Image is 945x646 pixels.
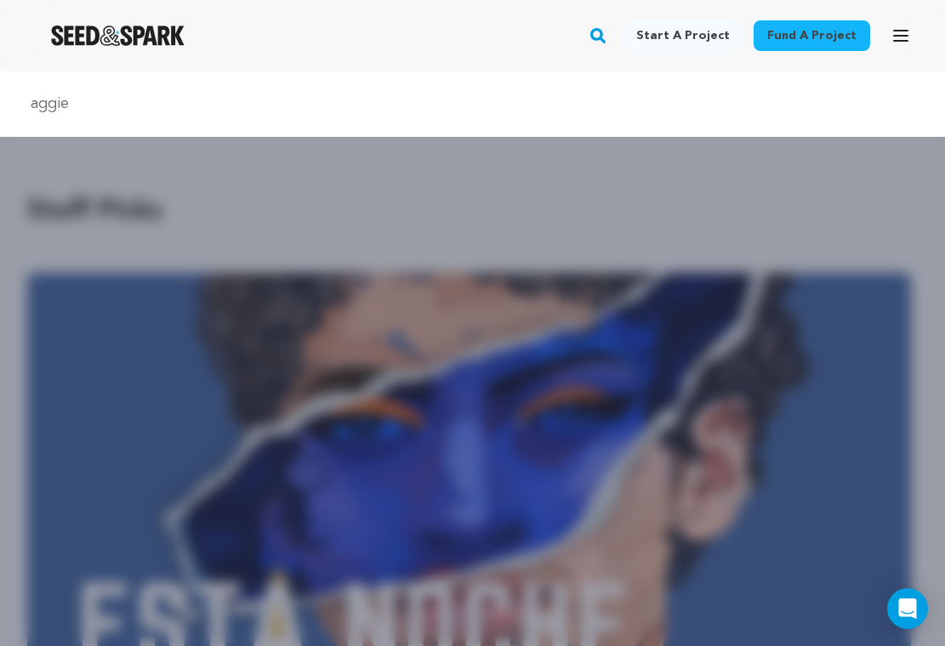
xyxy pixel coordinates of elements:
[20,92,925,116] input: Search
[51,25,185,46] img: Seed&Spark Logo Dark Mode
[887,588,928,629] div: Open Intercom Messenger
[51,25,185,46] a: Seed&Spark Homepage
[623,20,743,51] a: Start a project
[754,20,870,51] a: Fund a project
